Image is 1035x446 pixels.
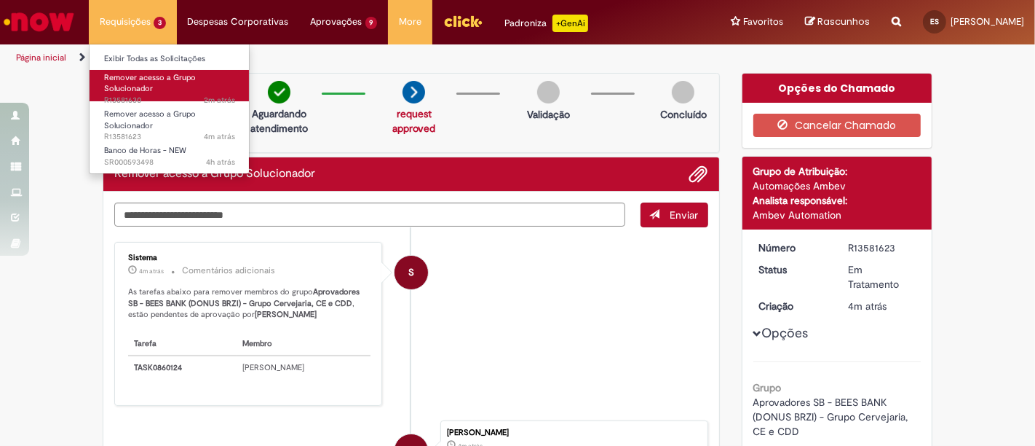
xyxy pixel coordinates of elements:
[748,240,838,255] dt: Número
[753,114,921,137] button: Cancelar Chamado
[154,17,166,29] span: 3
[89,44,250,174] ul: Requisições
[670,208,699,222] span: Enviar
[104,145,186,156] span: Banco de Horas - NEW
[100,15,151,29] span: Requisições
[237,356,370,380] td: [PERSON_NAME]
[753,381,782,394] b: Grupo
[748,262,838,277] dt: Status
[951,15,1024,28] span: [PERSON_NAME]
[104,131,235,143] span: R13581623
[408,255,414,290] span: S
[392,107,435,135] a: request approved
[128,332,237,356] th: Tarefa
[188,15,289,29] span: Despesas Corporativas
[104,72,196,95] span: Remover acesso a Grupo Solucionador
[104,109,196,131] span: Remover acesso a Grupo Solucionador
[104,157,235,168] span: SR000593498
[204,95,235,106] span: 2m atrás
[753,208,921,222] div: Ambev Automation
[128,254,370,262] div: Sistema
[743,15,783,29] span: Favoritos
[90,143,250,170] a: Aberto SR000593498 : Banco de Horas - NEW
[527,107,570,122] p: Validação
[753,179,921,193] div: Automações Ambev
[848,299,916,313] div: 30/09/2025 13:53:22
[311,15,362,29] span: Aprovações
[402,81,425,103] img: arrow-next.png
[753,396,911,438] span: Aprovadores SB - BEES BANK (DONUS BRZI) - Grupo Cervejaria, CE e CDD
[552,15,588,32] p: +GenAi
[182,265,275,277] small: Comentários adicionais
[206,157,235,168] span: 4h atrás
[128,286,370,380] p: As tarefas abaixo para remover membros do grupo , estão pendentes de aprovação por
[90,51,250,67] a: Exibir Todas as Solicitações
[753,193,921,208] div: Analista responsável:
[848,240,916,255] div: R13581623
[660,107,707,122] p: Concluído
[90,70,250,101] a: Aberto R13581630 : Remover acesso a Grupo Solucionador
[204,95,235,106] time: 30/09/2025 13:55:05
[114,168,315,181] h2: Remover acesso a Grupo Solucionador Histórico de tíquete
[848,300,887,313] span: 4m atrás
[206,157,235,168] time: 30/09/2025 09:31:02
[268,81,290,103] img: check-circle-green.png
[255,309,317,320] b: [PERSON_NAME]
[848,300,887,313] time: 30/09/2025 13:53:22
[139,267,164,275] time: 30/09/2025 13:53:27
[139,267,164,275] span: 4m atrás
[237,332,370,356] th: Membro
[1,7,76,36] img: ServiceNow
[447,429,700,437] div: [PERSON_NAME]
[365,17,378,29] span: 9
[204,131,235,142] time: 30/09/2025 13:53:23
[394,256,428,289] div: System
[742,74,932,103] div: Opções do Chamado
[90,106,250,138] a: Aberto R13581623 : Remover acesso a Grupo Solucionador
[399,15,421,29] span: More
[504,15,588,32] div: Padroniza
[204,131,235,142] span: 4m atrás
[128,286,362,309] b: Aprovadores SB - BEES BANK (DONUS BRZI) - Grupo Cervejaria, CE e CDD
[848,262,916,292] div: Em Tratamento
[128,356,237,380] th: TASK0860124
[672,81,694,103] img: img-circle-grey.png
[641,203,708,227] button: Enviar
[104,95,235,106] span: R13581630
[753,164,921,179] div: Grupo de Atribuição:
[16,52,66,63] a: Página inicial
[11,44,679,71] ul: Trilhas de página
[114,203,625,227] textarea: Digite sua mensagem aqui...
[748,299,838,313] dt: Criação
[930,17,939,26] span: ES
[817,15,870,28] span: Rascunhos
[689,165,708,184] button: Adicionar anexos
[537,81,560,103] img: img-circle-grey.png
[244,106,314,136] p: Aguardando atendimento
[443,10,483,32] img: click_logo_yellow_360x200.png
[805,15,870,29] a: Rascunhos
